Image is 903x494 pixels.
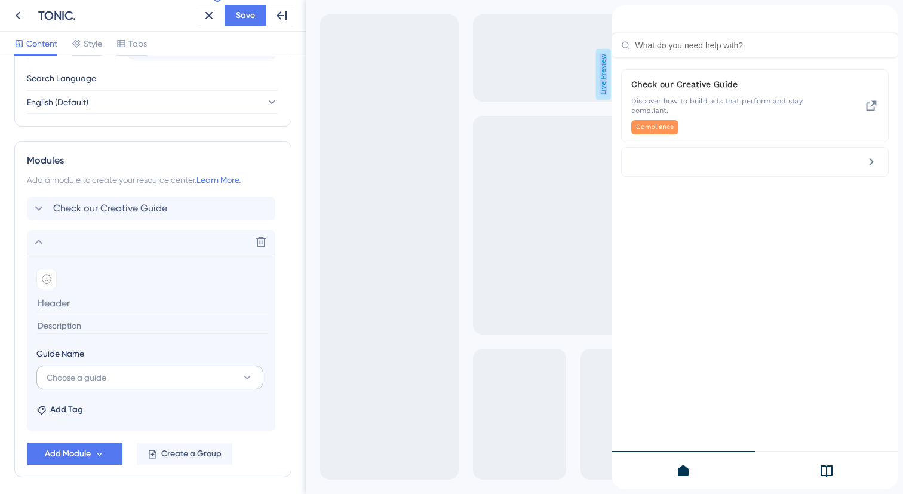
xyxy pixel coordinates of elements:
[128,36,147,51] span: Tabs
[38,7,193,24] div: TONIC.
[50,403,83,417] span: Add Tag
[36,346,84,361] span: Guide Name
[53,201,167,216] span: Check our Creative Guide
[24,118,62,127] span: Compliance
[36,294,268,312] input: Header
[20,72,217,130] div: Check our Creative Guide
[36,318,268,334] input: Description
[20,72,198,87] span: Check our Creative Guide
[225,5,266,26] button: Save
[290,49,305,100] span: Live Preview
[28,3,102,17] span: Resource Center
[161,447,222,461] span: Create a Group
[27,95,88,109] span: English (Default)
[36,366,263,389] button: Choose a guide
[45,447,91,461] span: Add Module
[27,154,279,168] div: Modules
[236,8,255,23] span: Save
[27,443,122,465] button: Add Module
[109,6,113,16] div: 3
[84,36,102,51] span: Style
[27,197,279,220] div: Check our Creative Guide
[47,370,106,385] span: Choose a guide
[20,91,217,111] span: Discover how to build ads that perform and stay compliant.
[27,175,196,185] span: Add a module to create your resource center.
[196,175,241,185] a: Learn More.
[27,71,96,85] span: Search Language
[137,443,232,465] button: Create a Group
[36,403,83,417] button: Add Tag
[26,36,57,51] span: Content
[23,36,277,45] input: What do you need help with?
[27,90,278,114] button: English (Default)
